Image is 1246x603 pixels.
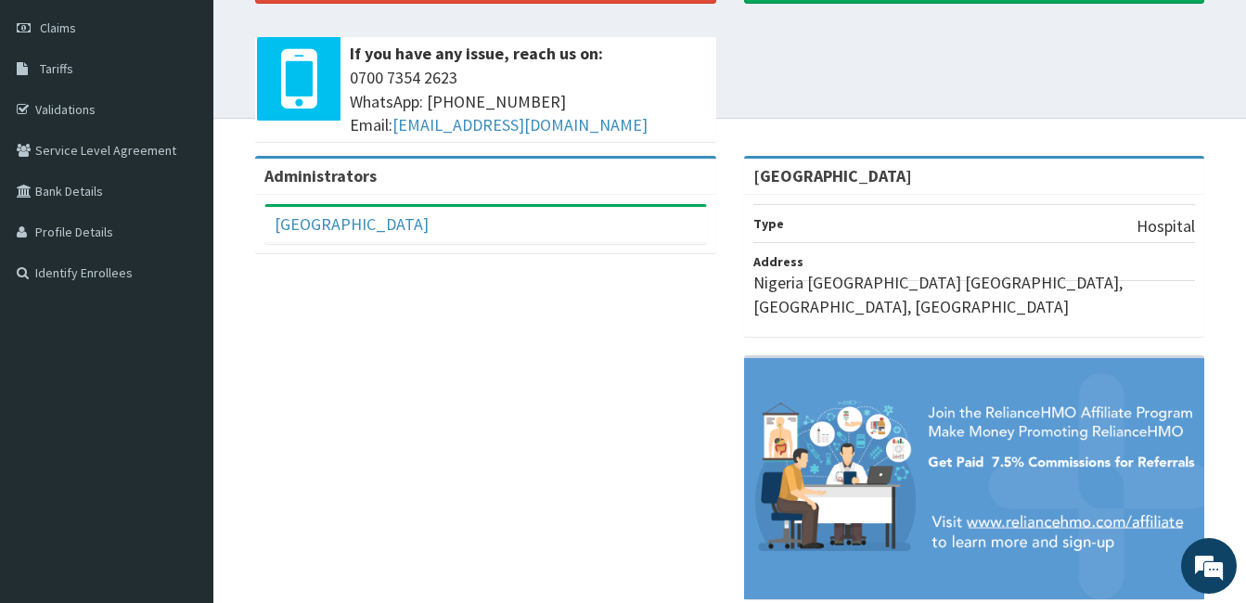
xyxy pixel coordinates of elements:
[350,43,603,64] b: If you have any issue, reach us on:
[1137,214,1195,238] p: Hospital
[753,253,803,270] b: Address
[264,165,377,186] b: Administrators
[753,215,784,232] b: Type
[275,213,429,235] a: [GEOGRAPHIC_DATA]
[40,60,73,77] span: Tariffs
[350,66,707,137] span: 0700 7354 2623 WhatsApp: [PHONE_NUMBER] Email:
[744,358,1205,599] img: provider-team-banner.png
[392,114,648,135] a: [EMAIL_ADDRESS][DOMAIN_NAME]
[753,271,1196,318] p: Nigeria [GEOGRAPHIC_DATA] [GEOGRAPHIC_DATA], [GEOGRAPHIC_DATA], [GEOGRAPHIC_DATA]
[753,165,912,186] strong: [GEOGRAPHIC_DATA]
[40,19,76,36] span: Claims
